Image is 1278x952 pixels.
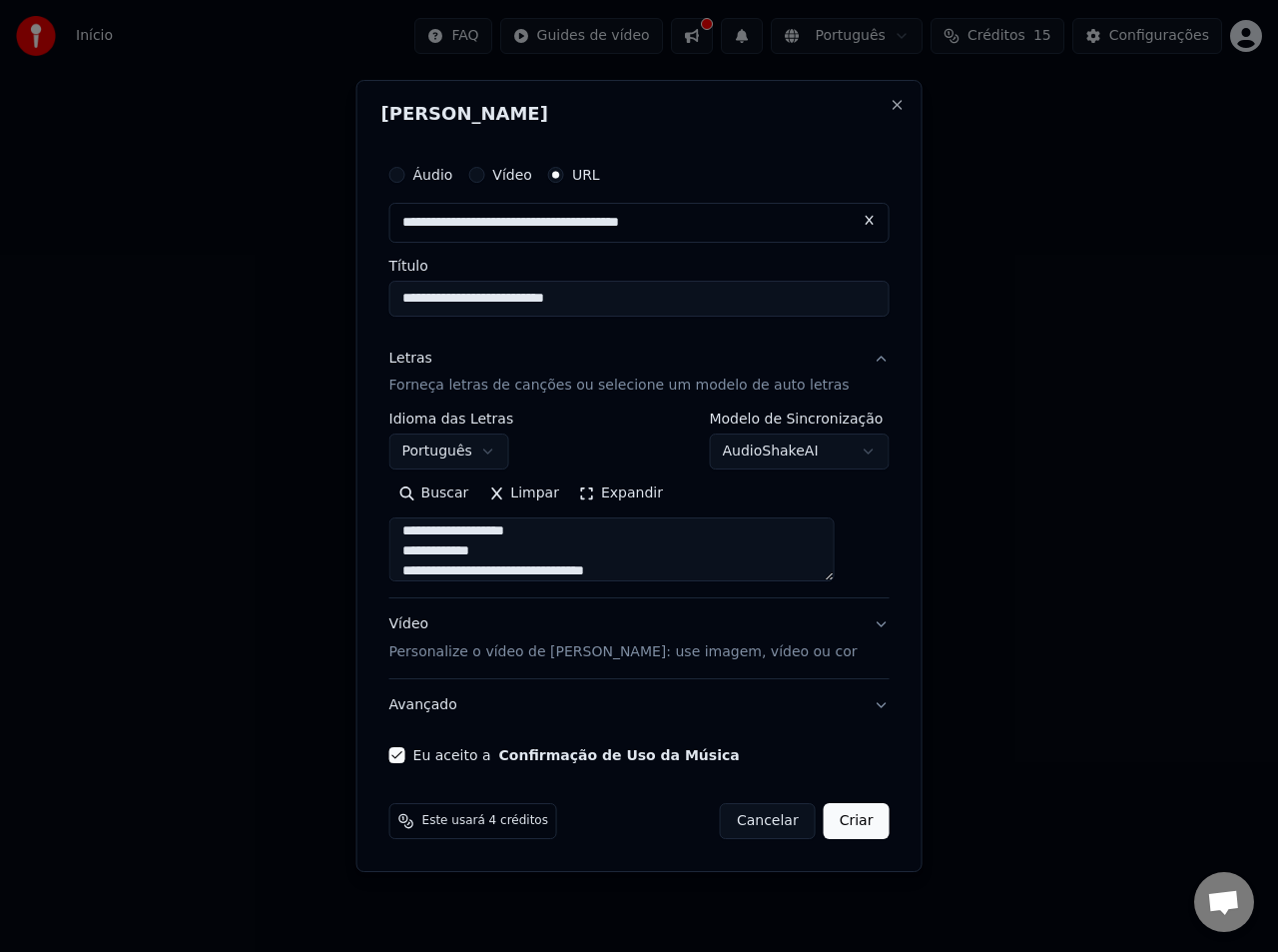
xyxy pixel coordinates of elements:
[569,478,673,510] button: Expandir
[824,803,890,839] button: Criar
[389,478,479,510] button: Buscar
[422,813,548,829] span: Este usará 4 créditos
[389,599,890,679] button: VídeoPersonalize o vídeo de [PERSON_NAME]: use imagem, vídeo ou cor
[389,377,850,397] p: Forneça letras de canções ou selecione um modelo de auto letras
[389,413,514,427] label: Idioma das Letras
[413,168,453,182] label: Áudio
[389,413,890,598] div: LetrasForneça letras de canções ou selecione um modelo de auto letras
[478,478,569,510] button: Limpar
[389,642,858,662] p: Personalize o vídeo de [PERSON_NAME]: use imagem, vídeo ou cor
[572,168,600,182] label: URL
[389,333,890,413] button: LetrasForneça letras de canções ou selecione um modelo de auto letras
[389,349,432,369] div: Letras
[499,748,740,762] button: Eu aceito a
[389,615,858,663] div: Vídeo
[720,803,816,839] button: Cancelar
[381,105,898,123] h2: [PERSON_NAME]
[492,168,532,182] label: Vídeo
[709,413,889,427] label: Modelo de Sincronização
[389,259,890,273] label: Título
[413,748,740,762] label: Eu aceito a
[389,679,890,731] button: Avançado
